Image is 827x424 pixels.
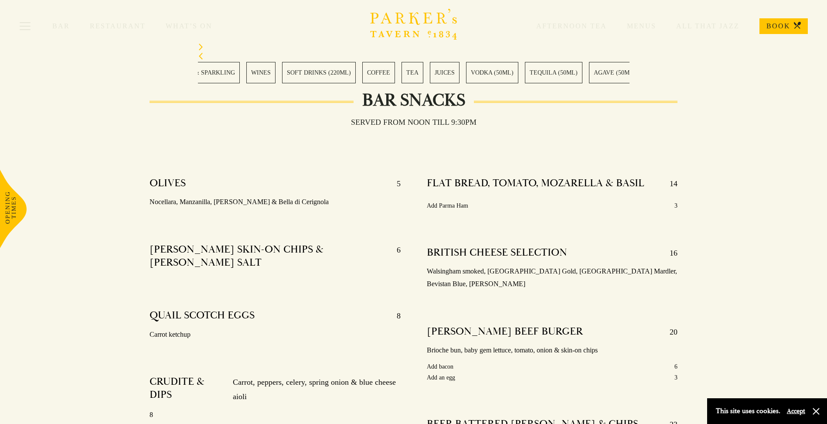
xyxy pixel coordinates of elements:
[282,62,356,83] a: 8 / 28
[525,62,582,83] a: 13 / 28
[427,344,677,357] p: Brioche bun, baby gem lettuce, tomato, onion & skin-on chips
[661,246,677,260] p: 16
[674,372,677,383] p: 3
[430,62,459,83] a: 11 / 28
[661,177,677,191] p: 14
[388,243,401,269] p: 6
[716,405,780,417] p: This site uses cookies.
[150,177,186,191] h4: OLIVES
[427,265,677,291] p: Walsingham smoked, [GEOGRAPHIC_DATA] Gold, [GEOGRAPHIC_DATA] Mardler, Bevistan Blue, [PERSON_NAME]
[674,361,677,372] p: 6
[661,325,677,339] p: 20
[150,375,224,403] h4: CRUDITE & DIPS
[362,62,395,83] a: 9 / 28
[674,200,677,211] p: 3
[354,90,474,111] h2: Bar Snacks
[787,407,805,415] button: Accept
[246,62,276,83] a: 7 / 28
[427,200,468,211] p: Add Parma Ham
[388,177,401,191] p: 5
[150,328,400,341] p: Carrot ketchup
[198,53,630,62] div: Previous slide
[388,309,401,323] p: 8
[812,407,820,416] button: Close and accept
[150,309,255,323] h4: QUAIL SCOTCH EGGS
[427,361,453,372] p: Add bacon
[427,246,567,260] h4: BRITISH CHEESE SELECTION
[427,372,455,383] p: Add an egg
[466,62,518,83] a: 12 / 28
[150,196,400,209] p: Nocellara, Manzanilla, [PERSON_NAME] & Bella di Cerignola
[402,62,423,83] a: 10 / 28
[427,325,583,339] h4: [PERSON_NAME] BEEF BURGER
[150,243,388,269] h4: [PERSON_NAME] SKIN-ON CHIPS & [PERSON_NAME] SALT
[342,117,485,127] h3: Served from noon till 9:30pm
[150,409,400,421] p: 8
[427,177,644,191] h4: FLAT BREAD, TOMATO, MOZARELLA & BASIL
[224,375,400,403] p: Carrot, peppers, celery, spring onion & blue cheese aioli
[589,62,640,83] a: 14 / 28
